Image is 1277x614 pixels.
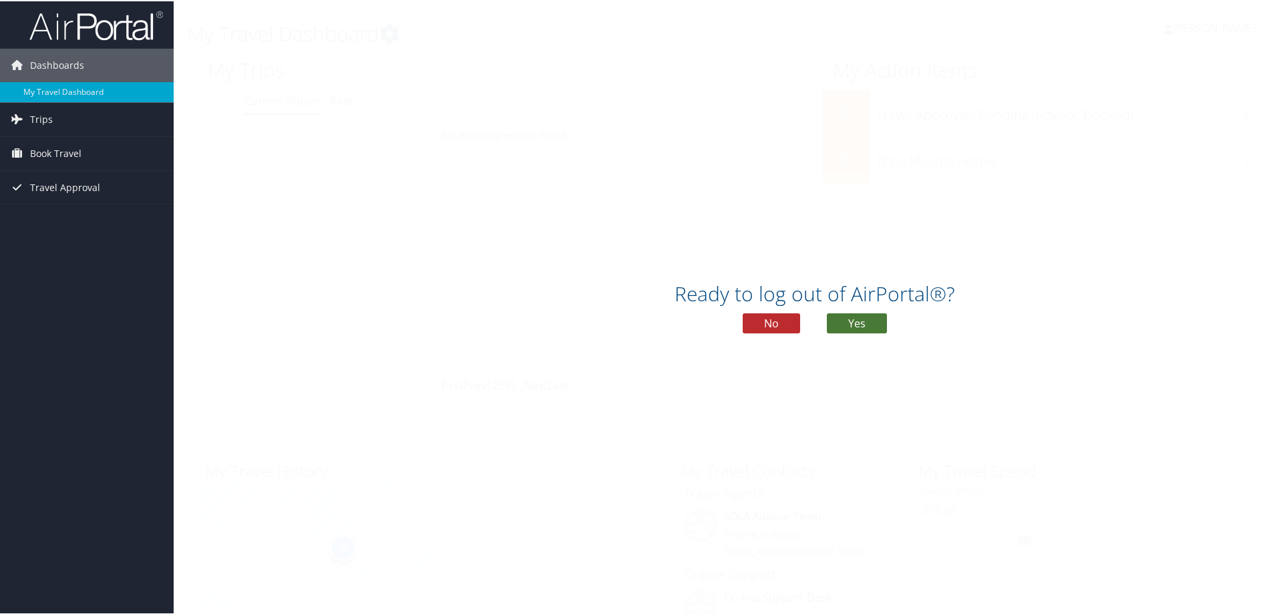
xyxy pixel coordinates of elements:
[827,312,887,332] button: Yes
[29,9,163,40] img: airportal-logo.png
[30,47,84,81] span: Dashboards
[743,312,800,332] button: No
[30,102,53,135] span: Trips
[30,170,100,203] span: Travel Approval
[30,136,81,169] span: Book Travel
